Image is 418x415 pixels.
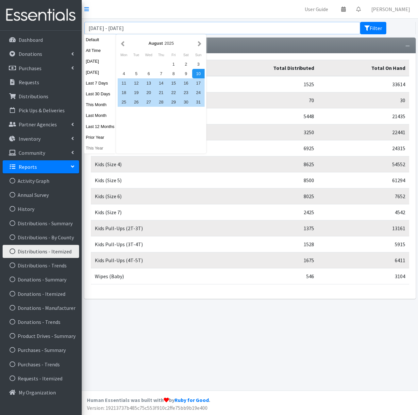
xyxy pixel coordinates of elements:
[91,268,212,284] td: Wipes (Baby)
[3,273,79,286] a: Donations - Summary
[3,231,79,244] a: Distributions - By County
[212,220,318,236] td: 1375
[155,69,167,78] div: 7
[3,301,79,314] a: Donations - Manufacturer
[19,65,42,72] p: Purchases
[3,174,79,187] a: Activity Graph
[167,69,180,78] div: 8
[212,60,318,76] th: Total Distributed
[84,122,116,131] button: Last 12 Months
[91,220,212,236] td: Kids Pull-Ups (2T-3T)
[142,78,155,88] div: 13
[299,3,333,16] a: User Guide
[192,59,205,69] div: 3
[84,22,360,34] input: January 1, 2011 - December 31, 2011
[318,220,409,236] td: 13161
[212,204,318,220] td: 2425
[318,140,409,156] td: 24315
[318,236,409,252] td: 5915
[91,236,212,252] td: Kids Pull-Ups (3T-4T)
[212,236,318,252] td: 1528
[318,108,409,124] td: 21435
[192,69,205,78] div: 10
[130,88,142,97] div: 19
[192,78,205,88] div: 17
[19,389,56,396] p: My Organization
[3,358,79,371] a: Purchases - Trends
[19,150,45,156] p: Community
[130,78,142,88] div: 12
[180,78,192,88] div: 16
[3,217,79,230] a: Distributions - Summary
[19,136,41,142] p: Inventory
[167,51,180,59] div: Friday
[130,97,142,107] div: 26
[19,164,37,170] p: Reports
[3,104,79,117] a: Pick Ups & Deliveries
[167,59,180,69] div: 1
[155,78,167,88] div: 14
[84,46,116,55] button: All Time
[118,69,130,78] div: 4
[3,47,79,60] a: Donations
[142,88,155,97] div: 20
[167,78,180,88] div: 15
[3,287,79,300] a: Donations - Itemized
[155,88,167,97] div: 21
[3,329,79,343] a: Product Drives - Summary
[3,386,79,399] a: My Organization
[3,33,79,46] a: Dashboard
[3,372,79,385] a: Requests - Itemized
[318,92,409,108] td: 30
[175,397,209,403] a: Ruby for Good
[3,160,79,173] a: Reports
[87,405,208,411] span: Version: 19213737b485c75c553f910c2ffe75bb9b19e400
[318,124,409,140] td: 22441
[212,172,318,188] td: 8500
[318,172,409,188] td: 61294
[3,76,79,89] a: Requests
[180,59,192,69] div: 2
[318,204,409,220] td: 4542
[180,69,192,78] div: 9
[84,111,116,120] button: Last Month
[155,51,167,59] div: Thursday
[180,88,192,97] div: 23
[84,56,116,66] button: [DATE]
[84,143,116,153] button: This Year
[91,188,212,204] td: Kids (Size 6)
[167,88,180,97] div: 22
[192,51,205,59] div: Sunday
[212,76,318,92] td: 1525
[3,188,79,201] a: Annual Survey
[360,22,386,34] button: Filter
[366,3,415,16] a: [PERSON_NAME]
[212,268,318,284] td: 546
[19,51,42,57] p: Donations
[3,62,79,75] a: Purchases
[3,259,79,272] a: Distributions - Trends
[19,93,48,100] p: Distributions
[84,100,116,109] button: This Month
[19,121,57,128] p: Partner Agencies
[3,146,79,159] a: Community
[3,4,79,26] img: HumanEssentials
[3,132,79,145] a: Inventory
[91,156,212,172] td: Kids (Size 4)
[180,51,192,59] div: Saturday
[180,97,192,107] div: 30
[212,124,318,140] td: 3250
[84,133,116,142] button: Prior Year
[212,156,318,172] td: 8625
[19,37,43,43] p: Dashboard
[142,97,155,107] div: 27
[318,188,409,204] td: 7652
[118,51,130,59] div: Monday
[3,90,79,103] a: Distributions
[84,68,116,77] button: [DATE]
[212,140,318,156] td: 6925
[148,41,163,46] strong: August
[118,88,130,97] div: 18
[91,172,212,188] td: Kids (Size 5)
[3,245,79,258] a: Distributions - Itemized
